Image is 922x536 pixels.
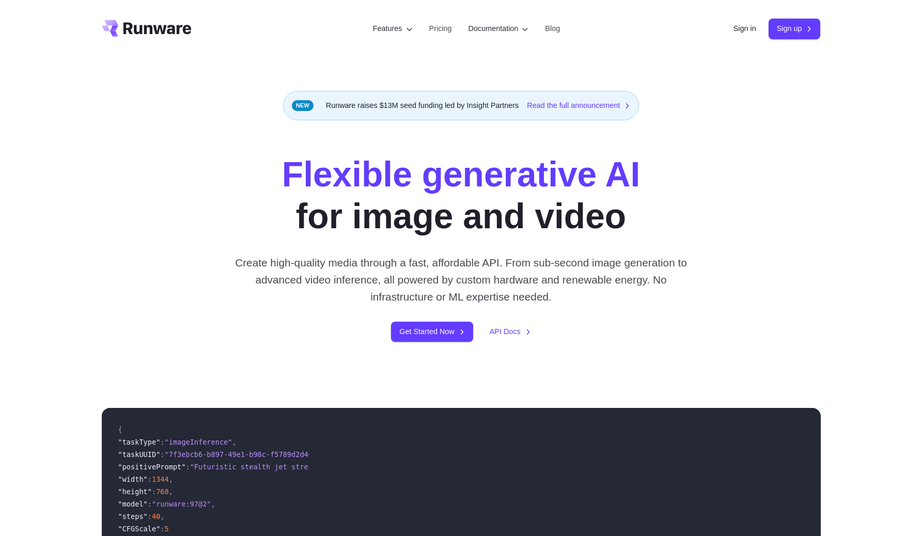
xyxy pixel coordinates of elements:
span: 40 [152,512,160,521]
span: : [160,525,164,533]
h1: for image and video [282,153,640,237]
span: 768 [156,487,169,496]
a: Sign in [733,23,756,35]
span: "CFGScale" [118,525,161,533]
span: "Futuristic stealth jet streaking through a neon-lit cityscape with glowing purple exhaust" [190,463,575,471]
span: "model" [118,500,148,508]
div: Runware raises $13M seed funding led by Insight Partners [283,91,639,120]
a: Blog [545,23,560,35]
span: : [185,463,190,471]
span: : [152,487,156,496]
span: { [118,425,122,434]
span: : [160,450,164,459]
a: Go to / [102,20,192,37]
span: "runware:97@2" [152,500,211,508]
span: : [148,512,152,521]
span: "7f3ebcb6-b897-49e1-b98c-f5789d2d40d7" [165,450,325,459]
a: Pricing [429,23,452,35]
span: "imageInference" [165,438,232,446]
span: 1344 [152,475,169,483]
span: : [148,500,152,508]
span: 5 [165,525,169,533]
span: , [232,438,236,446]
label: Documentation [468,23,529,35]
span: , [160,512,164,521]
a: API Docs [490,326,531,338]
a: Sign up [769,19,821,39]
span: , [169,487,173,496]
span: "height" [118,487,152,496]
span: "taskType" [118,438,161,446]
span: "width" [118,475,148,483]
span: "taskUUID" [118,450,161,459]
p: Create high-quality media through a fast, affordable API. From sub-second image generation to adv... [231,254,691,306]
a: Read the full announcement [527,100,630,112]
span: : [148,475,152,483]
label: Features [373,23,413,35]
span: "positivePrompt" [118,463,186,471]
a: Get Started Now [391,322,473,342]
span: , [169,475,173,483]
span: , [211,500,215,508]
strong: Flexible generative AI [282,155,640,194]
span: : [160,438,164,446]
span: "steps" [118,512,148,521]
